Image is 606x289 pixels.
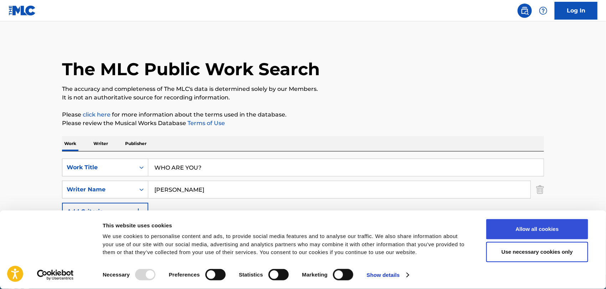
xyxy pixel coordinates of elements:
[103,232,470,257] div: We use cookies to personalise content and ads, to provide social media features and to analyse ou...
[103,272,130,278] strong: Necessary
[91,136,110,151] p: Writer
[62,159,544,249] form: Search Form
[9,5,36,16] img: MLC Logo
[62,136,78,151] p: Work
[536,181,544,198] img: Delete Criterion
[62,58,320,80] h1: The MLC Public Work Search
[62,203,148,221] button: Add Criteria
[169,272,200,278] strong: Preferences
[62,85,544,93] p: The accuracy and completeness of The MLC's data is determined solely by our Members.
[536,4,550,18] div: Help
[518,4,532,18] a: Public Search
[134,207,143,216] img: 9d2ae6d4665cec9f34b9.svg
[62,110,544,119] p: Please for more information about the terms used in the database.
[302,272,328,278] strong: Marketing
[102,266,103,267] legend: Consent Selection
[520,6,529,15] img: search
[486,219,588,239] button: Allow all cookies
[67,185,131,194] div: Writer Name
[367,270,409,280] a: Show details
[486,242,588,262] button: Use necessary cookies only
[67,163,131,172] div: Work Title
[123,136,149,151] p: Publisher
[83,111,111,118] a: click here
[24,270,87,280] a: Usercentrics Cookiebot - opens in a new window
[62,93,544,102] p: It is not an authoritative source for recording information.
[186,120,225,127] a: Terms of Use
[62,119,544,128] p: Please review the Musical Works Database
[103,221,470,229] div: This website uses cookies
[555,2,597,20] a: Log In
[539,6,548,15] img: help
[239,272,263,278] strong: Statistics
